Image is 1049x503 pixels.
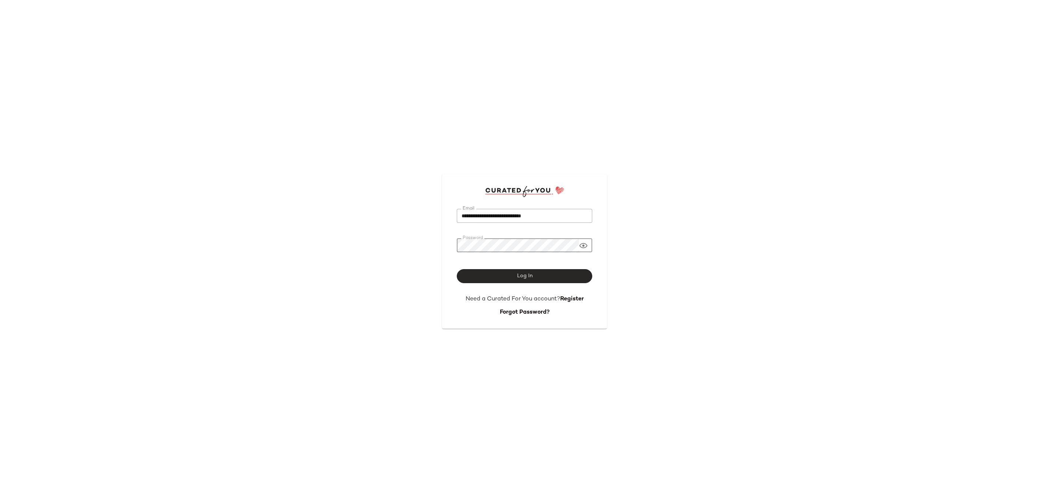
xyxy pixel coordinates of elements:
[485,186,564,197] img: cfy_login_logo.DGdB1djN.svg
[560,296,584,302] a: Register
[516,273,532,279] span: Log In
[500,309,550,315] a: Forgot Password?
[466,296,560,302] span: Need a Curated For You account?
[457,269,592,283] button: Log In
